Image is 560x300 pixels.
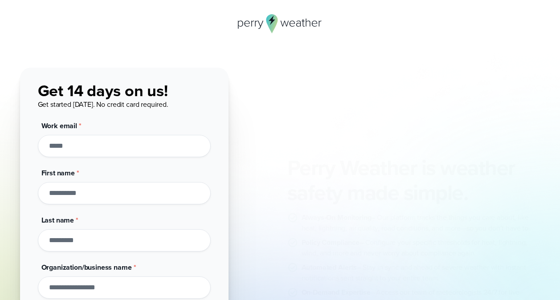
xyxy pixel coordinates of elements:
[38,99,168,109] span: Get started [DATE]. No credit card required.
[41,262,132,272] span: Organization/business name
[41,168,75,178] span: First name
[41,121,78,131] span: Work email
[38,79,168,102] span: Get 14 days on us!
[41,215,74,225] span: Last name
